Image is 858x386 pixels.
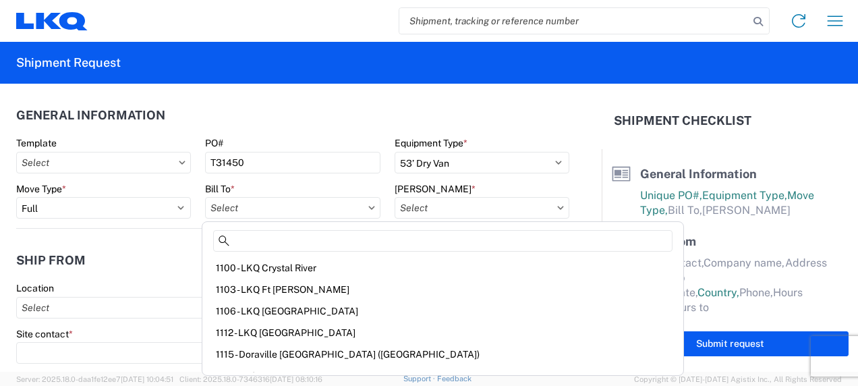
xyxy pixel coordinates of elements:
[399,8,749,34] input: Shipment, tracking or reference number
[270,375,322,383] span: [DATE] 08:10:16
[16,282,54,294] label: Location
[16,328,73,340] label: Site contact
[395,197,569,219] input: Select
[16,109,165,122] h2: General Information
[16,297,283,319] input: Select
[614,113,751,129] h2: Shipment Checklist
[205,137,223,149] label: PO#
[739,286,773,299] span: Phone,
[16,137,57,149] label: Template
[668,204,702,217] span: Bill To,
[697,286,739,299] span: Country,
[666,301,709,314] span: Hours to
[16,183,66,195] label: Move Type
[704,256,785,269] span: Company name,
[437,375,471,383] a: Feedback
[395,137,467,149] label: Equipment Type
[403,375,437,383] a: Support
[205,279,681,300] div: 1103 - LKQ Ft [PERSON_NAME]
[611,331,849,356] button: Submit request
[16,375,173,383] span: Server: 2025.18.0-daa1fe12ee7
[16,254,86,267] h2: Ship from
[702,204,791,217] span: [PERSON_NAME]
[205,343,681,365] div: 1115 - Doraville [GEOGRAPHIC_DATA] ([GEOGRAPHIC_DATA])
[16,152,191,173] input: Select
[205,197,380,219] input: Select
[702,189,787,202] span: Equipment Type,
[634,373,842,385] span: Copyright © [DATE]-[DATE] Agistix Inc., All Rights Reserved
[205,183,235,195] label: Bill To
[16,55,121,71] h2: Shipment Request
[205,257,681,279] div: 1100 - LKQ Crystal River
[640,167,757,181] span: General Information
[205,322,681,343] div: 1112 - LKQ [GEOGRAPHIC_DATA]
[640,189,702,202] span: Unique PO#,
[121,375,173,383] span: [DATE] 10:04:51
[205,300,681,322] div: 1106 - LKQ [GEOGRAPHIC_DATA]
[179,375,322,383] span: Client: 2025.18.0-7346316
[395,183,476,195] label: [PERSON_NAME]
